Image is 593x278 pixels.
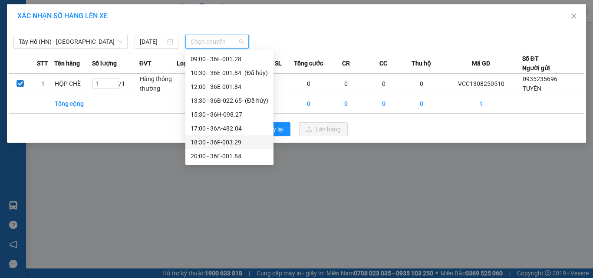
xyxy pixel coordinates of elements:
span: Tên hàng [54,59,80,68]
td: 1 [440,94,522,114]
td: 1 [32,74,54,94]
td: 0 [402,74,440,94]
strong: Người gửi: [9,63,36,70]
td: 0 [365,74,403,94]
div: 09:00 - 36F-001.28 [191,54,268,64]
td: 0 [327,94,365,114]
strong: Hotline : 0889 23 23 23 [89,29,145,36]
span: Thu hộ [412,59,431,68]
span: 64 Võ Chí Công [35,50,90,59]
img: logo [6,8,42,45]
input: 13/08/2025 [140,37,165,46]
td: / 1 [92,74,139,94]
td: Tổng cộng [54,94,92,114]
td: 0 [290,74,327,94]
div: 20:00 - 36E-001.84 [191,151,268,161]
span: Loại hàng [177,59,204,68]
td: HỘP CHÈ [54,74,92,94]
div: 18:30 - 36F-003.29 [191,137,268,147]
span: TUYẾN [37,63,57,70]
span: XÁC NHẬN SỐ HÀNG LÊN XE [17,12,108,20]
td: Hàng thông thường [139,74,177,94]
strong: : [DOMAIN_NAME] [79,38,156,46]
span: close [570,13,577,20]
span: Website [79,39,99,46]
td: 0 [365,94,403,114]
div: 15:30 - 36H-098.27 [191,110,268,119]
span: Tây Hồ (HN) - Thanh Hóa [19,35,122,48]
div: 13:30 - 36B-022.65 - (Đã hủy) [191,96,268,105]
span: Chọn chuyến [191,35,244,48]
strong: PHIẾU GỬI HÀNG [82,19,152,28]
span: VP gửi: [10,50,90,59]
div: Số ĐT Người gửi [522,54,550,73]
span: 0935235696 [523,75,557,82]
strong: CÔNG TY TNHH VĨNH QUANG [58,8,176,17]
td: 0 [290,94,327,114]
span: CR [342,59,350,68]
span: CC [379,59,387,68]
td: 0 [327,74,365,94]
span: TUYẾN [523,85,541,92]
span: ĐVT [139,59,152,68]
div: 12:00 - 36E-001.84 [191,82,268,92]
span: STT [37,59,48,68]
button: Close [562,4,586,29]
td: --- [177,74,214,94]
div: 17:00 - 36A-482.04 [191,124,268,133]
span: Số lượng [92,59,117,68]
td: 0 [402,94,440,114]
span: Mã GD [472,59,490,68]
button: uploadLên hàng [299,122,348,136]
span: Tổng cước [294,59,323,68]
div: 10:30 - 36E-001.84 - (Đã hủy) [191,68,268,78]
td: VCC1308250510 [440,74,522,94]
